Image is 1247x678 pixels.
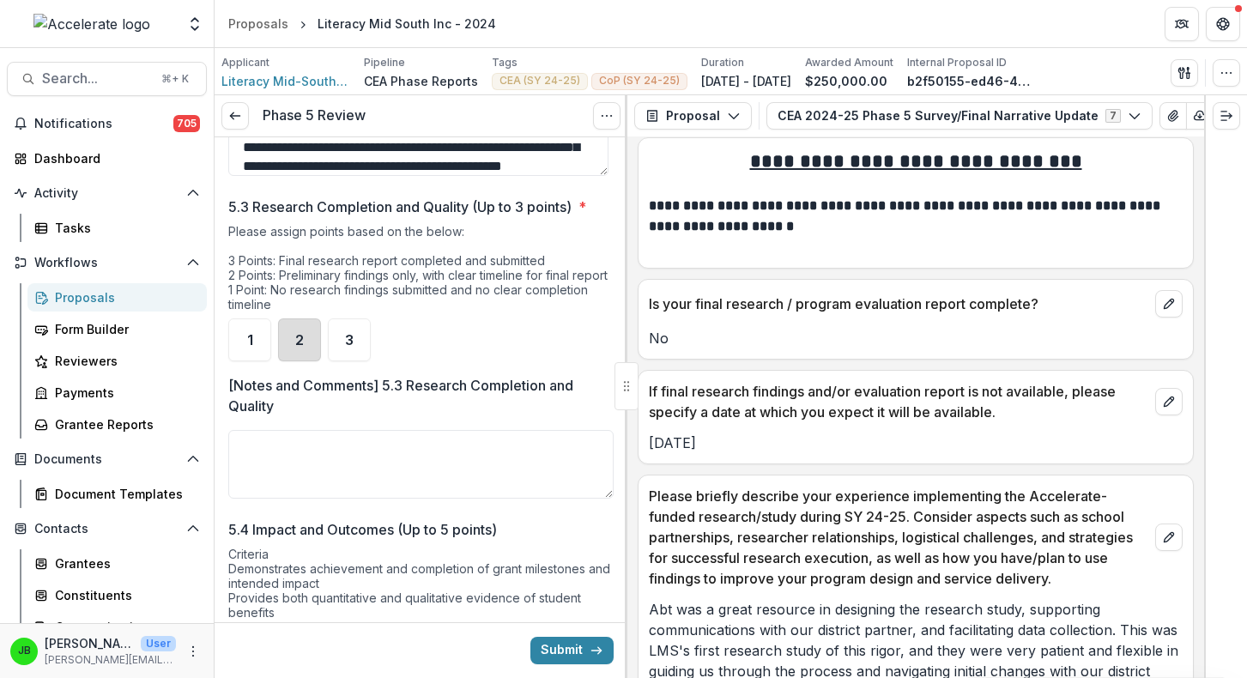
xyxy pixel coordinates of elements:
[7,62,207,96] button: Search...
[183,7,207,41] button: Open entity switcher
[907,55,1007,70] p: Internal Proposal ID
[649,486,1148,589] p: Please briefly describe your experience implementing the Accelerate-funded research/study during ...
[55,352,193,370] div: Reviewers
[318,15,496,33] div: Literacy Mid South Inc - 2024
[27,283,207,312] a: Proposals
[221,55,269,70] p: Applicant
[228,197,572,217] p: 5.3 Research Completion and Quality (Up to 3 points)
[295,333,304,347] span: 2
[1159,102,1187,130] button: View Attached Files
[27,315,207,343] a: Form Builder
[263,107,366,124] h3: Phase 5 Review
[55,384,193,402] div: Payments
[42,70,151,87] span: Search...
[55,219,193,237] div: Tasks
[34,256,179,270] span: Workflows
[221,11,295,36] a: Proposals
[1165,7,1199,41] button: Partners
[7,515,207,542] button: Open Contacts
[7,179,207,207] button: Open Activity
[701,55,744,70] p: Duration
[7,445,207,473] button: Open Documents
[805,72,887,90] p: $250,000.00
[364,72,478,90] p: CEA Phase Reports
[492,55,518,70] p: Tags
[55,320,193,338] div: Form Builder
[34,522,179,536] span: Contacts
[530,637,614,664] button: Submit
[649,328,1183,348] p: No
[27,378,207,407] a: Payments
[34,186,179,201] span: Activity
[599,75,680,87] span: CoP (SY 24-25)
[649,294,1148,314] p: Is your final research / program evaluation report complete?
[228,519,497,540] p: 5.4 Impact and Outcomes (Up to 5 points)
[45,634,134,652] p: [PERSON_NAME]
[228,15,288,33] div: Proposals
[228,224,614,318] div: Please assign points based on the below: 3 Points: Final research report completed and submitted ...
[805,55,893,70] p: Awarded Amount
[1155,524,1183,551] button: edit
[33,14,150,34] img: Accelerate logo
[27,613,207,641] a: Communications
[649,433,1183,453] p: [DATE]
[34,452,179,467] span: Documents
[55,485,193,503] div: Document Templates
[593,102,620,130] button: Options
[27,581,207,609] a: Constituents
[27,214,207,242] a: Tasks
[1206,7,1240,41] button: Get Help
[34,149,193,167] div: Dashboard
[34,117,173,131] span: Notifications
[345,333,354,347] span: 3
[55,288,193,306] div: Proposals
[18,645,31,657] div: Jennifer Bronson
[45,652,176,668] p: [PERSON_NAME][EMAIL_ADDRESS][PERSON_NAME][DOMAIN_NAME]
[1155,290,1183,318] button: edit
[173,115,200,132] span: 705
[634,102,752,130] button: Proposal
[27,549,207,578] a: Grantees
[221,72,350,90] a: Literacy Mid-South, Inc.
[55,415,193,433] div: Grantee Reports
[7,110,207,137] button: Notifications705
[1213,102,1240,130] button: Expand right
[499,75,580,87] span: CEA (SY 24-25)
[364,55,405,70] p: Pipeline
[55,554,193,572] div: Grantees
[27,347,207,375] a: Reviewers
[228,375,603,416] p: [Notes and Comments] 5.3 Research Completion and Quality
[701,72,791,90] p: [DATE] - [DATE]
[907,72,1036,90] p: b2f50155-ed46-4ab9-8f96-1b07214987c8
[183,641,203,662] button: More
[247,333,253,347] span: 1
[649,381,1148,422] p: If final research findings and/or evaluation report is not available, please specify a date at wh...
[221,11,503,36] nav: breadcrumb
[27,410,207,439] a: Grantee Reports
[141,636,176,651] p: User
[1155,388,1183,415] button: edit
[27,480,207,508] a: Document Templates
[7,144,207,173] a: Dashboard
[766,102,1153,130] button: CEA 2024-25 Phase 5 Survey/Final Narrative Update7
[55,586,193,604] div: Constituents
[55,618,193,636] div: Communications
[7,249,207,276] button: Open Workflows
[158,70,192,88] div: ⌘ + K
